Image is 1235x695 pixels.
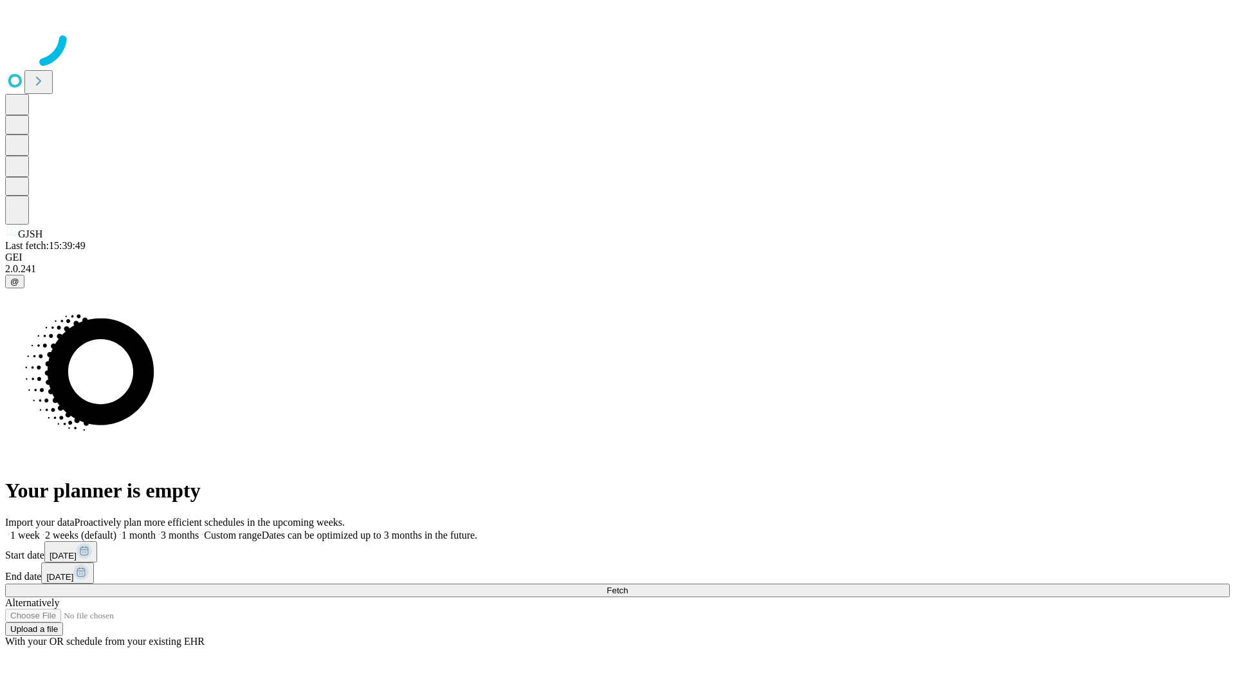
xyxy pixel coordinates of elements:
[122,530,156,541] span: 1 month
[5,479,1230,503] h1: Your planner is empty
[161,530,199,541] span: 3 months
[5,240,86,251] span: Last fetch: 15:39:49
[5,636,205,647] span: With your OR schedule from your existing EHR
[5,263,1230,275] div: 2.0.241
[46,572,73,582] span: [DATE]
[5,622,63,636] button: Upload a file
[204,530,261,541] span: Custom range
[75,517,345,528] span: Proactively plan more efficient schedules in the upcoming weeks.
[5,562,1230,584] div: End date
[5,517,75,528] span: Import your data
[10,277,19,286] span: @
[5,584,1230,597] button: Fetch
[607,586,628,595] span: Fetch
[18,228,42,239] span: GJSH
[5,541,1230,562] div: Start date
[262,530,477,541] span: Dates can be optimized up to 3 months in the future.
[50,551,77,561] span: [DATE]
[5,275,24,288] button: @
[5,252,1230,263] div: GEI
[41,562,94,584] button: [DATE]
[10,530,40,541] span: 1 week
[45,530,116,541] span: 2 weeks (default)
[5,597,59,608] span: Alternatively
[44,541,97,562] button: [DATE]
